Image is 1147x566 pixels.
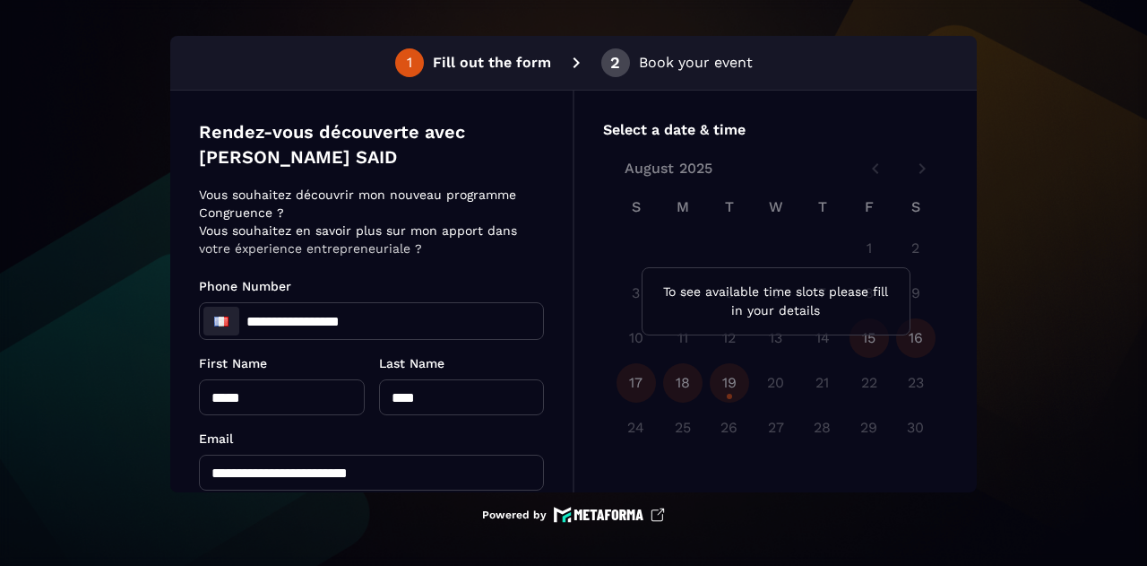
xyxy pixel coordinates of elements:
[610,55,620,71] div: 2
[482,507,665,523] a: Powered by
[199,431,233,446] span: Email
[482,508,547,522] p: Powered by
[433,52,551,74] p: Fill out the form
[199,119,544,170] p: Rendez-vous découverte avec [PERSON_NAME] SAID
[199,279,291,293] span: Phone Number
[199,356,267,370] span: First Name
[199,186,539,257] p: Vous souhaitez découvrir mon nouveau programme Congruence ? Vous souhaitez en savoir plus sur mon...
[603,119,948,141] p: Select a date & time
[407,55,412,71] div: 1
[203,307,239,335] div: France: + 33
[657,283,895,320] p: To see available time slots please fill in your details
[639,52,753,74] p: Book your event
[379,356,444,370] span: Last Name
